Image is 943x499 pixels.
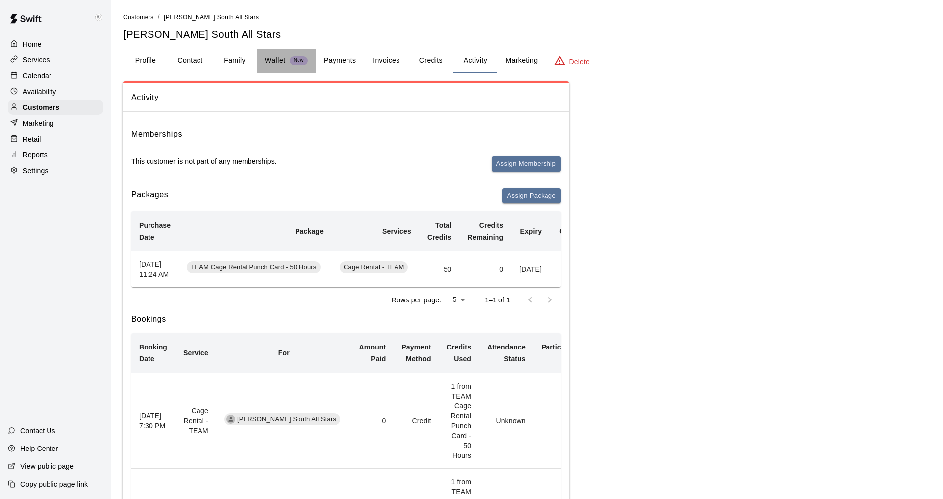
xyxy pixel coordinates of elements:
[123,28,931,41] h5: [PERSON_NAME] South All Stars
[290,57,308,64] span: New
[439,373,479,469] td: 1 from TEAM Cage Rental Punch Card - 50 Hours
[8,163,103,178] a: Settings
[23,71,51,81] p: Calendar
[93,12,104,24] img: Keith Brooks
[419,251,459,287] td: 50
[20,426,55,436] p: Contact Us
[479,373,534,469] td: Unknown
[8,148,103,162] a: Reports
[164,14,259,21] span: [PERSON_NAME] South All Stars
[542,343,585,363] b: Participating Staff
[139,343,167,363] b: Booking Date
[226,415,235,424] div: Summerlin South All Stars
[20,461,74,471] p: View public page
[8,100,103,115] a: Customers
[91,8,111,28] div: Keith Brooks
[131,373,175,469] th: [DATE] 7:30 PM
[20,444,58,453] p: Help Center
[175,373,216,469] td: Cage Rental - TEAM
[557,261,577,277] button: Add
[427,221,451,241] b: Total Credits
[408,49,453,73] button: Credits
[359,343,386,363] b: Amount Paid
[511,251,549,287] td: [DATE]
[445,293,469,307] div: 5
[382,227,411,235] b: Services
[401,343,431,363] b: Payment Method
[502,188,561,203] button: Assign Package
[168,49,212,73] button: Contact
[158,12,160,22] li: /
[447,343,471,363] b: Credits Used
[131,128,182,141] h6: Memberships
[23,166,49,176] p: Settings
[8,68,103,83] a: Calendar
[8,116,103,131] a: Marketing
[187,264,324,272] a: TEAM Cage Rental Punch Card - 50 Hours
[23,150,48,160] p: Reports
[20,479,88,489] p: Copy public page link
[23,55,50,65] p: Services
[233,415,340,424] span: [PERSON_NAME] South All Stars
[559,227,607,235] b: Credit Actions
[23,134,41,144] p: Retail
[131,313,561,326] h6: Bookings
[131,91,561,104] span: Activity
[394,373,439,469] td: Credit
[542,416,585,426] p: None
[497,49,546,73] button: Marketing
[316,49,364,73] button: Payments
[295,227,324,235] b: Package
[492,156,561,172] button: Assign Membership
[123,12,931,23] nav: breadcrumb
[23,102,59,112] p: Customers
[8,132,103,147] a: Retail
[351,373,394,469] td: 0
[569,57,590,67] p: Delete
[123,14,154,21] span: Customers
[453,49,497,73] button: Activity
[131,251,179,287] th: [DATE] 11:24 AM
[187,263,320,272] span: TEAM Cage Rental Punch Card - 50 Hours
[183,349,208,357] b: Service
[278,349,290,357] b: For
[123,49,931,73] div: basic tabs example
[23,39,42,49] p: Home
[123,13,154,21] a: Customers
[265,55,286,66] p: Wallet
[459,251,511,287] td: 0
[520,227,542,235] b: Expiry
[131,211,615,287] table: simple table
[487,343,526,363] b: Attendance Status
[340,263,408,272] span: Cage Rental - TEAM
[8,52,103,67] a: Services
[139,221,171,241] b: Purchase Date
[23,118,54,128] p: Marketing
[8,84,103,99] a: Availability
[131,156,277,166] p: This customer is not part of any memberships.
[123,49,168,73] button: Profile
[8,37,103,51] a: Home
[364,49,408,73] button: Invoices
[23,87,56,97] p: Availability
[131,188,168,203] h6: Packages
[485,295,510,305] p: 1–1 of 1
[212,49,257,73] button: Family
[392,295,441,305] p: Rows per page:
[467,221,503,241] b: Credits Remaining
